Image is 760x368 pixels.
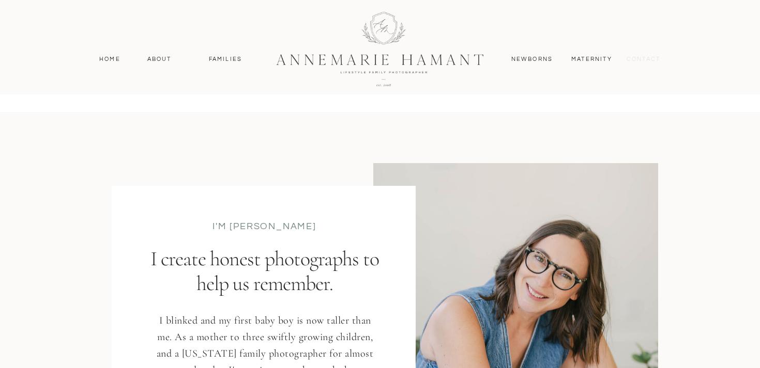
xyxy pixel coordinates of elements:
[202,55,249,64] a: Families
[507,55,557,64] a: Newborns
[571,55,611,64] a: MAternity
[144,55,174,64] a: About
[176,220,353,229] p: I'm [PERSON_NAME]
[621,55,666,64] a: contact
[147,246,383,305] p: I create honest photographs to help us remember.
[95,55,125,64] a: Home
